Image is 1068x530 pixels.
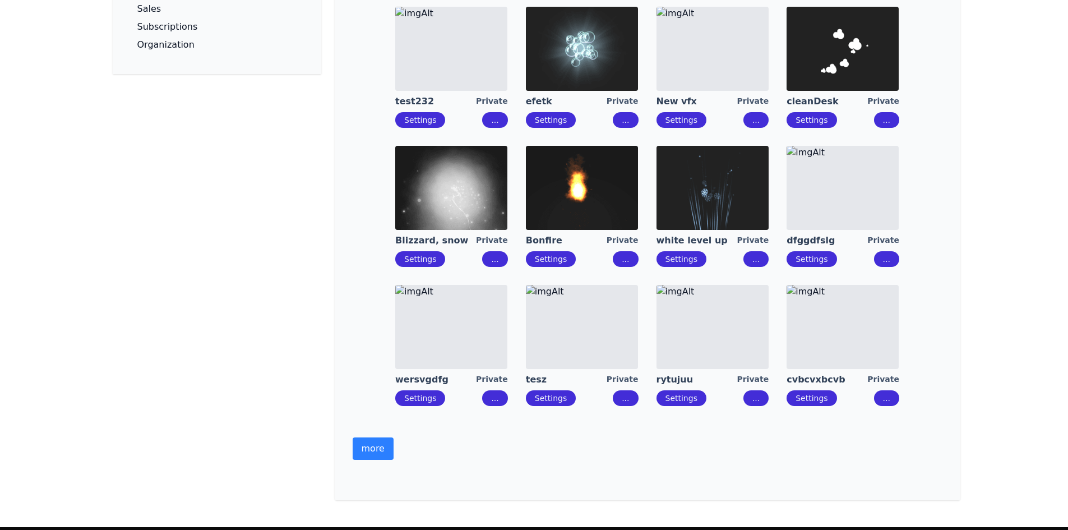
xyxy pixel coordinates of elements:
a: Settings [796,116,827,125]
button: ... [743,251,769,267]
a: New vfx [656,95,737,108]
button: Settings [656,251,706,267]
button: Settings [526,390,576,406]
a: white level up [656,234,737,247]
button: ... [874,112,899,128]
button: ... [874,251,899,267]
a: Settings [796,394,827,403]
a: dfggdfslg [787,234,867,247]
div: Private [737,374,769,386]
div: Private [607,95,639,108]
button: ... [482,390,507,406]
a: Settings [535,394,567,403]
button: Settings [526,112,576,128]
img: imgAlt [787,146,899,230]
img: imgAlt [395,146,507,230]
div: Private [476,234,508,247]
button: ... [482,251,507,267]
a: Subscriptions [131,18,303,36]
img: imgAlt [656,7,769,91]
p: Organization [137,40,195,49]
button: ... [482,112,507,128]
a: test232 [395,95,476,108]
a: Settings [535,116,567,125]
a: Bonfire [526,234,607,247]
p: Subscriptions [137,22,198,31]
p: Sales [137,4,161,13]
button: Settings [656,112,706,128]
div: Private [607,234,639,247]
div: Private [867,374,899,386]
button: ... [874,390,899,406]
img: imgAlt [395,285,507,369]
a: cvbcvxbcvb [787,374,867,386]
img: imgAlt [526,7,638,91]
button: ... [613,112,638,128]
button: Settings [395,390,445,406]
div: Private [476,374,508,386]
div: Private [737,234,769,247]
a: Settings [665,255,697,264]
a: tesz [526,374,607,386]
a: Settings [665,116,697,125]
a: Blizzard, snow [395,234,476,247]
a: efetk [526,95,607,108]
div: Private [737,95,769,108]
button: Settings [395,251,445,267]
a: Settings [404,255,436,264]
img: imgAlt [787,285,899,369]
button: Settings [656,390,706,406]
img: imgAlt [787,7,899,91]
img: imgAlt [526,146,638,230]
a: Organization [131,36,303,54]
img: imgAlt [656,285,769,369]
button: ... [613,390,638,406]
button: ... [613,251,638,267]
a: Settings [665,394,697,403]
a: rytujuu [656,374,737,386]
button: Settings [787,390,836,406]
a: Settings [404,394,436,403]
div: Private [476,95,508,108]
a: Settings [796,255,827,264]
div: Private [867,234,899,247]
img: imgAlt [656,146,769,230]
a: cleanDesk [787,95,867,108]
button: Settings [787,251,836,267]
button: ... [743,112,769,128]
img: imgAlt [526,285,638,369]
a: Settings [404,116,436,125]
div: Private [867,95,899,108]
a: Settings [535,255,567,264]
button: Settings [787,112,836,128]
div: Private [607,374,639,386]
a: wersvgdfg [395,374,476,386]
img: imgAlt [395,7,507,91]
button: more [353,437,394,460]
button: Settings [395,112,445,128]
button: ... [743,390,769,406]
button: Settings [526,251,576,267]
